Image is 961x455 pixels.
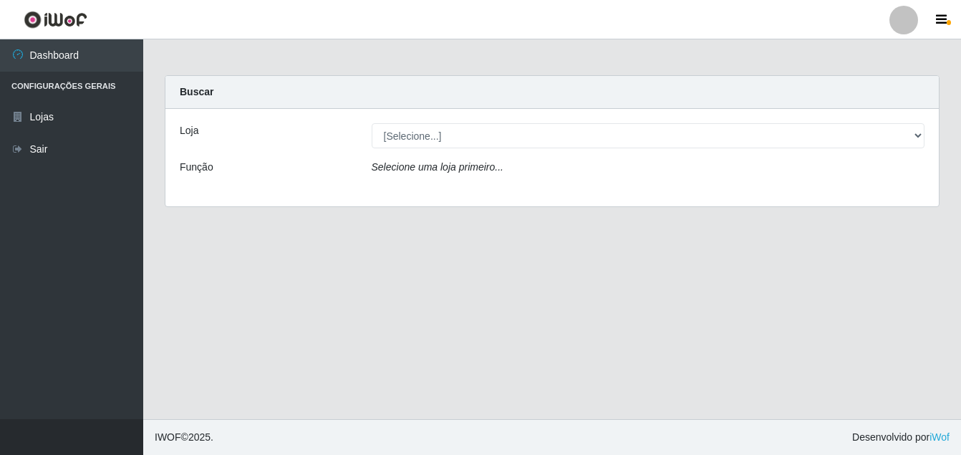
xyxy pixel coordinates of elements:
img: CoreUI Logo [24,11,87,29]
label: Função [180,160,213,175]
i: Selecione uma loja primeiro... [372,161,503,173]
a: iWof [929,431,950,443]
span: © 2025 . [155,430,213,445]
span: Desenvolvido por [852,430,950,445]
label: Loja [180,123,198,138]
span: IWOF [155,431,181,443]
strong: Buscar [180,86,213,97]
